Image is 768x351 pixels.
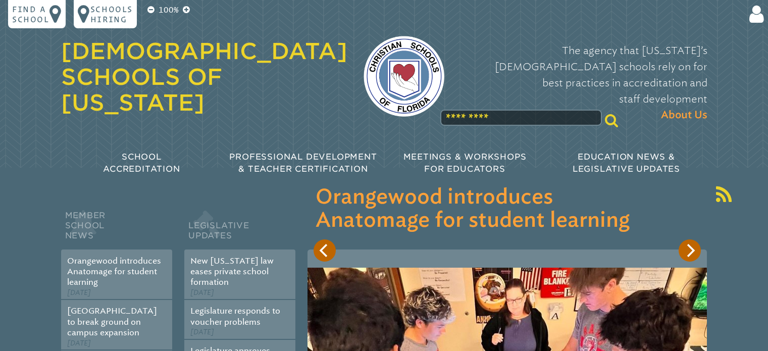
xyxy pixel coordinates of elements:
[184,208,295,249] h2: Legislative Updates
[190,328,214,336] span: [DATE]
[314,239,336,262] button: Previous
[157,4,181,16] p: 100%
[190,256,274,287] a: New [US_STATE] law eases private school formation
[679,239,701,262] button: Next
[12,4,49,24] p: Find a school
[67,306,157,337] a: [GEOGRAPHIC_DATA] to break ground on campus expansion
[364,36,444,117] img: csf-logo-web-colors.png
[103,152,180,174] span: School Accreditation
[61,208,172,249] h2: Member School News
[67,256,161,287] a: Orangewood introduces Anatomage for student learning
[61,38,347,116] a: [DEMOGRAPHIC_DATA] Schools of [US_STATE]
[573,152,680,174] span: Education News & Legislative Updates
[460,42,707,123] p: The agency that [US_STATE]’s [DEMOGRAPHIC_DATA] schools rely on for best practices in accreditati...
[316,186,699,232] h3: Orangewood introduces Anatomage for student learning
[190,306,280,326] a: Legislature responds to voucher problems
[67,288,91,297] span: [DATE]
[229,152,377,174] span: Professional Development & Teacher Certification
[90,4,133,24] p: Schools Hiring
[190,288,214,297] span: [DATE]
[403,152,527,174] span: Meetings & Workshops for Educators
[67,339,91,347] span: [DATE]
[661,107,707,123] span: About Us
